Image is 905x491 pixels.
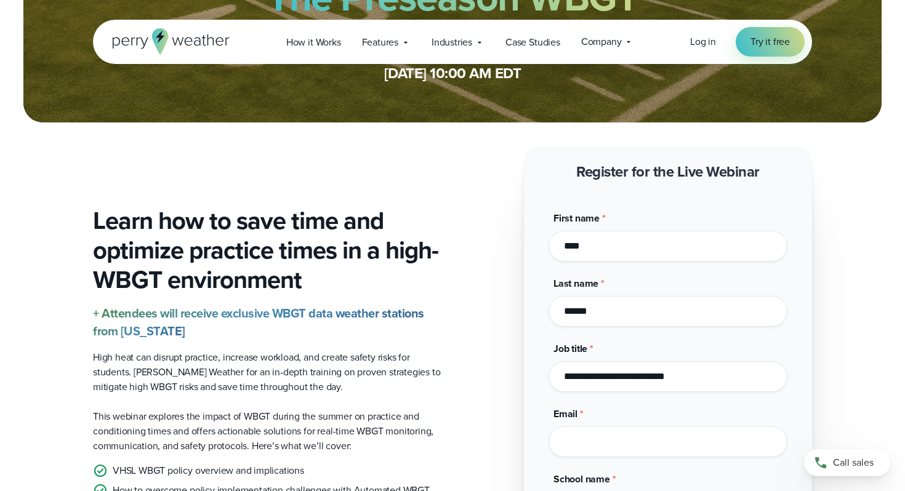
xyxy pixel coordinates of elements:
[113,463,304,478] p: VHSL WBGT policy overview and implications
[93,350,443,394] p: High heat can disrupt practice, increase workload, and create safety risks for students. [PERSON_...
[553,341,587,356] span: Job title
[286,35,341,50] span: How it Works
[690,34,716,49] a: Log in
[581,34,622,49] span: Company
[93,206,443,295] h3: Learn how to save time and optimize practice times in a high-WBGT environment
[736,27,805,57] a: Try it free
[804,449,890,476] a: Call sales
[750,34,790,49] span: Try it free
[553,276,598,290] span: Last name
[505,35,560,50] span: Case Studies
[432,35,472,50] span: Industries
[495,30,571,55] a: Case Studies
[93,409,443,453] p: This webinar explores the impact of WBGT during the summer on practice and conditioning times and...
[553,211,600,225] span: First name
[384,62,521,84] strong: [DATE] 10:00 AM EDT
[276,30,352,55] a: How it Works
[576,161,760,183] strong: Register for the Live Webinar
[553,407,577,421] span: Email
[553,472,610,486] span: School name
[362,35,398,50] span: Features
[833,455,874,470] span: Call sales
[93,304,424,340] strong: + Attendees will receive exclusive WBGT data weather stations from [US_STATE]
